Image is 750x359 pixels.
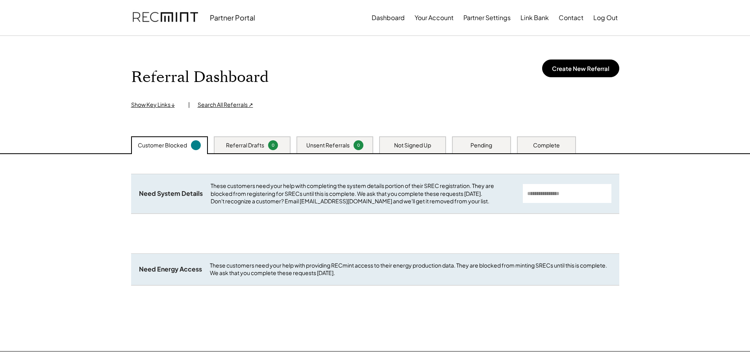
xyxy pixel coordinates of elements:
div: These customers need your help with completing the system details portion of their SREC registrat... [211,182,515,205]
div: 0 [355,142,362,148]
button: Log Out [593,10,618,26]
img: yH5BAEAAAAALAAAAAABAAEAAAIBRAA7 [296,56,339,99]
img: recmint-logotype%403x.png [133,4,198,31]
div: Need System Details [139,190,203,198]
button: Link Bank [520,10,549,26]
button: Your Account [415,10,454,26]
button: Dashboard [372,10,405,26]
div: Referral Drafts [226,141,264,149]
div: Complete [533,141,560,149]
button: Create New Referral [542,60,619,77]
h1: Referral Dashboard [131,68,269,87]
button: Contact [559,10,583,26]
div: Unsent Referrals [306,141,350,149]
div: Search All Referrals ↗ [198,101,253,109]
div: Not Signed Up [394,141,431,149]
div: Pending [470,141,492,149]
div: These customers need your help with providing RECmint access to their energy production data. The... [210,262,611,277]
div: Need Energy Access [139,265,202,273]
div: Show Key Links ↓ [131,101,180,109]
div: | [188,101,190,109]
div: Customer Blocked [138,141,187,149]
div: 0 [269,142,277,148]
div: Partner Portal [210,13,255,22]
button: Partner Settings [463,10,511,26]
